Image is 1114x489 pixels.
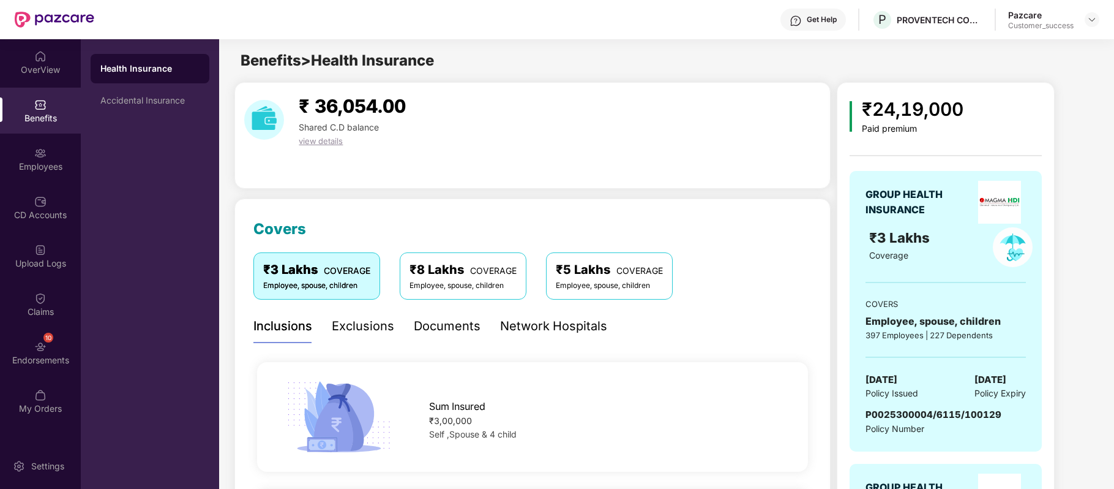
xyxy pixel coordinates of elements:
div: ₹3 Lakhs [263,260,370,279]
div: Accidental Insurance [100,96,200,105]
div: GROUP HEALTH INSURANCE [865,187,973,218]
img: svg+xml;base64,PHN2ZyBpZD0iRW1wbG95ZWVzIiB4bWxucz0iaHR0cDovL3d3dy53My5vcmcvMjAwMC9zdmciIHdpZHRoPS... [34,147,47,159]
img: svg+xml;base64,PHN2ZyBpZD0iTXlfT3JkZXJzIiBkYXRhLW5hbWU9Ik15IE9yZGVycyIgeG1sbnM9Imh0dHA6Ly93d3cudz... [34,389,47,401]
span: P [878,12,886,27]
div: ₹8 Lakhs [409,260,517,279]
span: Self ,Spouse & 4 child [429,429,517,439]
div: ₹24,19,000 [862,95,963,124]
img: download [244,100,284,140]
div: Paid premium [862,124,963,134]
span: ₹ 36,054.00 [299,95,406,117]
div: PROVENTECH CONSULTING PRIVATE LIMITED [897,14,982,26]
span: Shared C.D balance [299,122,379,132]
img: insurerLogo [978,181,1021,224]
span: view details [299,136,343,146]
span: Covers [253,220,306,238]
img: icon [282,377,395,457]
img: svg+xml;base64,PHN2ZyBpZD0iQ2xhaW0iIHhtbG5zPSJodHRwOi8vd3d3LnczLm9yZy8yMDAwL3N2ZyIgd2lkdGg9IjIwIi... [34,292,47,305]
div: 10 [43,333,53,343]
span: Policy Issued [865,387,918,400]
img: svg+xml;base64,PHN2ZyBpZD0iQmVuZWZpdHMiIHhtbG5zPSJodHRwOi8vd3d3LnczLm9yZy8yMDAwL3N2ZyIgd2lkdGg9Ij... [34,99,47,111]
img: icon [850,101,853,132]
span: [DATE] [865,373,897,387]
div: Inclusions [253,317,312,336]
div: Settings [28,460,68,472]
img: svg+xml;base64,PHN2ZyBpZD0iVXBsb2FkX0xvZ3MiIGRhdGEtbmFtZT0iVXBsb2FkIExvZ3MiIHhtbG5zPSJodHRwOi8vd3... [34,244,47,256]
img: svg+xml;base64,PHN2ZyBpZD0iRHJvcGRvd24tMzJ4MzIiIHhtbG5zPSJodHRwOi8vd3d3LnczLm9yZy8yMDAwL3N2ZyIgd2... [1087,15,1097,25]
img: policyIcon [993,227,1033,267]
div: ₹5 Lakhs [556,260,663,279]
div: Employee, spouse, children [865,314,1026,329]
span: COVERAGE [324,265,370,276]
span: COVERAGE [470,265,517,276]
span: [DATE] [974,373,1006,387]
span: Policy Number [865,423,924,434]
span: ₹3 Lakhs [869,230,933,246]
div: Pazcare [1008,9,1074,21]
div: Employee, spouse, children [263,280,370,292]
span: P0025300004/6115/100129 [865,409,1001,420]
div: COVERS [865,298,1026,310]
div: Employee, spouse, children [409,280,517,292]
span: Benefits > Health Insurance [241,51,434,69]
div: Network Hospitals [500,317,607,336]
div: Documents [414,317,480,336]
div: Customer_success [1008,21,1074,31]
span: Policy Expiry [974,387,1026,400]
img: svg+xml;base64,PHN2ZyBpZD0iU2V0dGluZy0yMHgyMCIgeG1sbnM9Imh0dHA6Ly93d3cudzMub3JnLzIwMDAvc3ZnIiB3aW... [13,460,25,472]
img: svg+xml;base64,PHN2ZyBpZD0iRW5kb3JzZW1lbnRzIiB4bWxucz0iaHR0cDovL3d3dy53My5vcmcvMjAwMC9zdmciIHdpZH... [34,341,47,353]
div: 397 Employees | 227 Dependents [865,329,1026,341]
img: New Pazcare Logo [15,12,94,28]
div: Exclusions [332,317,394,336]
img: svg+xml;base64,PHN2ZyBpZD0iSG9tZSIgeG1sbnM9Imh0dHA6Ly93d3cudzMub3JnLzIwMDAvc3ZnIiB3aWR0aD0iMjAiIG... [34,50,47,63]
img: svg+xml;base64,PHN2ZyBpZD0iSGVscC0zMngzMiIgeG1sbnM9Imh0dHA6Ly93d3cudzMub3JnLzIwMDAvc3ZnIiB3aWR0aD... [790,15,802,27]
div: Health Insurance [100,63,200,75]
div: ₹3,00,000 [429,414,783,428]
img: svg+xml;base64,PHN2ZyBpZD0iQ0RfQWNjb3VudHMiIGRhdGEtbmFtZT0iQ0QgQWNjb3VudHMiIHhtbG5zPSJodHRwOi8vd3... [34,195,47,208]
span: COVERAGE [616,265,663,276]
span: Coverage [869,250,908,260]
div: Get Help [807,15,837,25]
span: Sum Insured [429,399,485,414]
div: Employee, spouse, children [556,280,663,292]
